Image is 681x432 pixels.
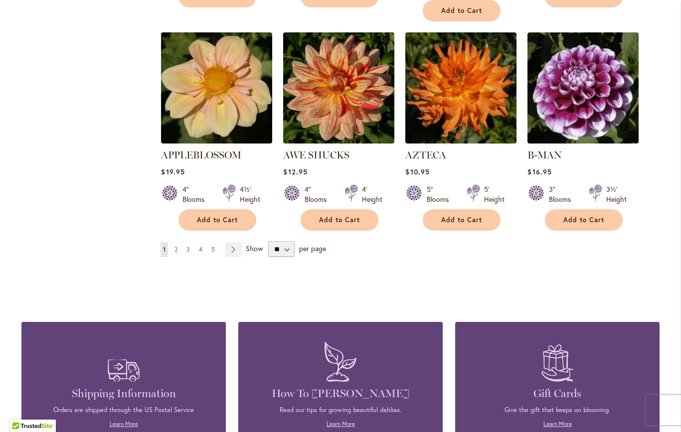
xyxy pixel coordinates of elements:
[427,184,455,204] div: 5" Blooms
[527,149,562,161] a: B-MAN
[253,387,428,401] h4: How To [PERSON_NAME]
[405,136,516,145] a: AZTECA
[319,216,360,224] span: Add to Cart
[470,387,645,401] h4: Gift Cards
[441,6,482,15] span: Add to Cart
[545,209,623,231] button: Add to Cart
[174,246,177,253] span: 2
[527,167,551,176] span: $16.95
[253,406,428,415] p: Read our tips for growing beautiful dahlias.
[305,184,333,204] div: 4" Blooms
[563,216,604,224] span: Add to Cart
[283,167,307,176] span: $12.95
[161,136,272,145] a: APPLEBLOSSOM
[110,420,138,428] a: Learn More
[240,184,260,204] div: 4½' Height
[423,209,501,231] button: Add to Cart
[283,32,394,144] img: AWE SHUCKS
[196,242,205,257] a: 4
[182,184,210,204] div: 4" Blooms
[199,246,202,253] span: 4
[405,32,516,144] img: AZTECA
[161,32,272,144] img: APPLEBLOSSOM
[327,420,355,428] a: Learn More
[197,216,238,224] span: Add to Cart
[36,387,211,401] h4: Shipping Information
[161,149,241,161] a: APPLEBLOSSOM
[178,209,256,231] button: Add to Cart
[405,167,429,176] span: $10.95
[362,184,382,204] div: 4' Height
[441,216,482,224] span: Add to Cart
[161,167,184,176] span: $19.95
[484,184,505,204] div: 5' Height
[172,242,180,257] a: 2
[186,246,190,253] span: 3
[470,406,645,415] p: Give the gift that keeps on blooming.
[184,242,192,257] a: 3
[543,420,572,428] a: Learn More
[299,244,326,253] span: per page
[301,209,378,231] button: Add to Cart
[246,244,263,253] span: Show
[211,246,215,253] span: 5
[405,149,446,161] a: AZTECA
[283,149,349,161] a: AWE SHUCKS
[163,246,166,253] span: 1
[527,136,639,145] a: B-MAN
[36,406,211,415] p: Orders are shipped through the US Postal Service
[606,184,627,204] div: 3½' Height
[527,32,639,144] img: B-MAN
[283,136,394,145] a: AWE SHUCKS
[549,184,577,204] div: 3" Blooms
[7,397,35,425] iframe: Launch Accessibility Center
[209,242,217,257] a: 5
